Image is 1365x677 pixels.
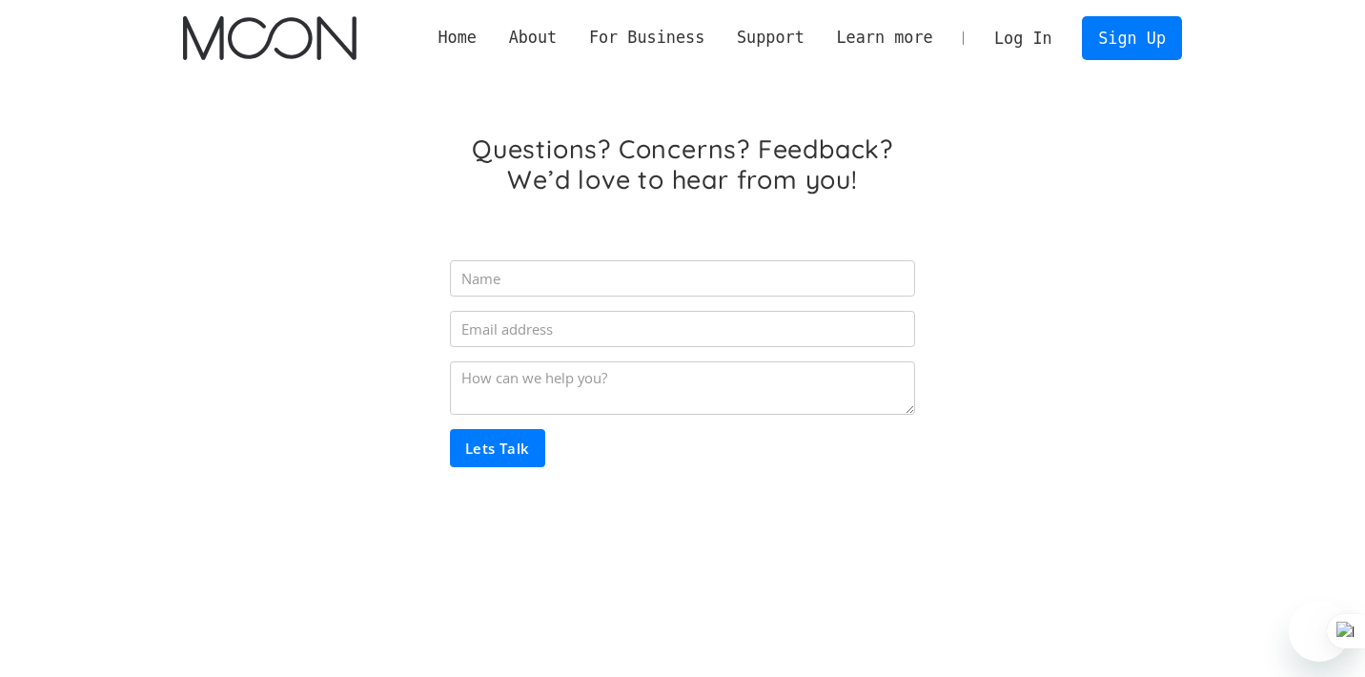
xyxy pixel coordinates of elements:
[589,26,704,50] div: For Business
[721,26,820,50] div: Support
[183,16,356,60] img: Moon Logo
[183,16,356,60] a: home
[1082,16,1181,59] a: Sign Up
[450,311,915,347] input: Email address
[836,26,932,50] div: Learn more
[450,133,915,195] h1: Questions? Concerns? Feedback? We’d love to hear from you!
[573,26,721,50] div: For Business
[737,26,805,50] div: Support
[509,26,558,50] div: About
[450,247,915,467] form: Email Form
[450,260,915,297] input: Name
[821,26,949,50] div: Learn more
[450,429,545,467] input: Lets Talk
[1289,601,1350,662] iframe: Button to launch messaging window
[493,26,573,50] div: About
[978,17,1068,59] a: Log In
[422,26,493,50] a: Home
